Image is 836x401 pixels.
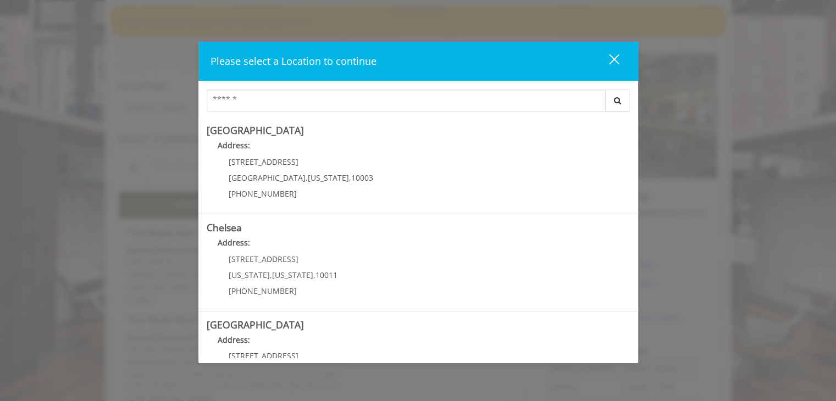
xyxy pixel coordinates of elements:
[218,237,250,248] b: Address:
[351,172,373,183] span: 10003
[229,350,298,361] span: [STREET_ADDRESS]
[207,90,606,112] input: Search Center
[315,270,337,280] span: 10011
[308,172,349,183] span: [US_STATE]
[229,286,297,296] span: [PHONE_NUMBER]
[611,97,624,104] i: Search button
[270,270,272,280] span: ,
[207,318,304,331] b: [GEOGRAPHIC_DATA]
[589,50,626,73] button: close dialog
[272,270,313,280] span: [US_STATE]
[229,172,306,183] span: [GEOGRAPHIC_DATA]
[218,335,250,345] b: Address:
[313,270,315,280] span: ,
[349,172,351,183] span: ,
[207,90,630,117] div: Center Select
[218,140,250,151] b: Address:
[207,124,304,137] b: [GEOGRAPHIC_DATA]
[211,54,377,68] span: Please select a Location to continue
[229,254,298,264] span: [STREET_ADDRESS]
[229,188,297,199] span: [PHONE_NUMBER]
[596,53,618,70] div: close dialog
[229,270,270,280] span: [US_STATE]
[207,221,242,234] b: Chelsea
[229,157,298,167] span: [STREET_ADDRESS]
[306,172,308,183] span: ,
